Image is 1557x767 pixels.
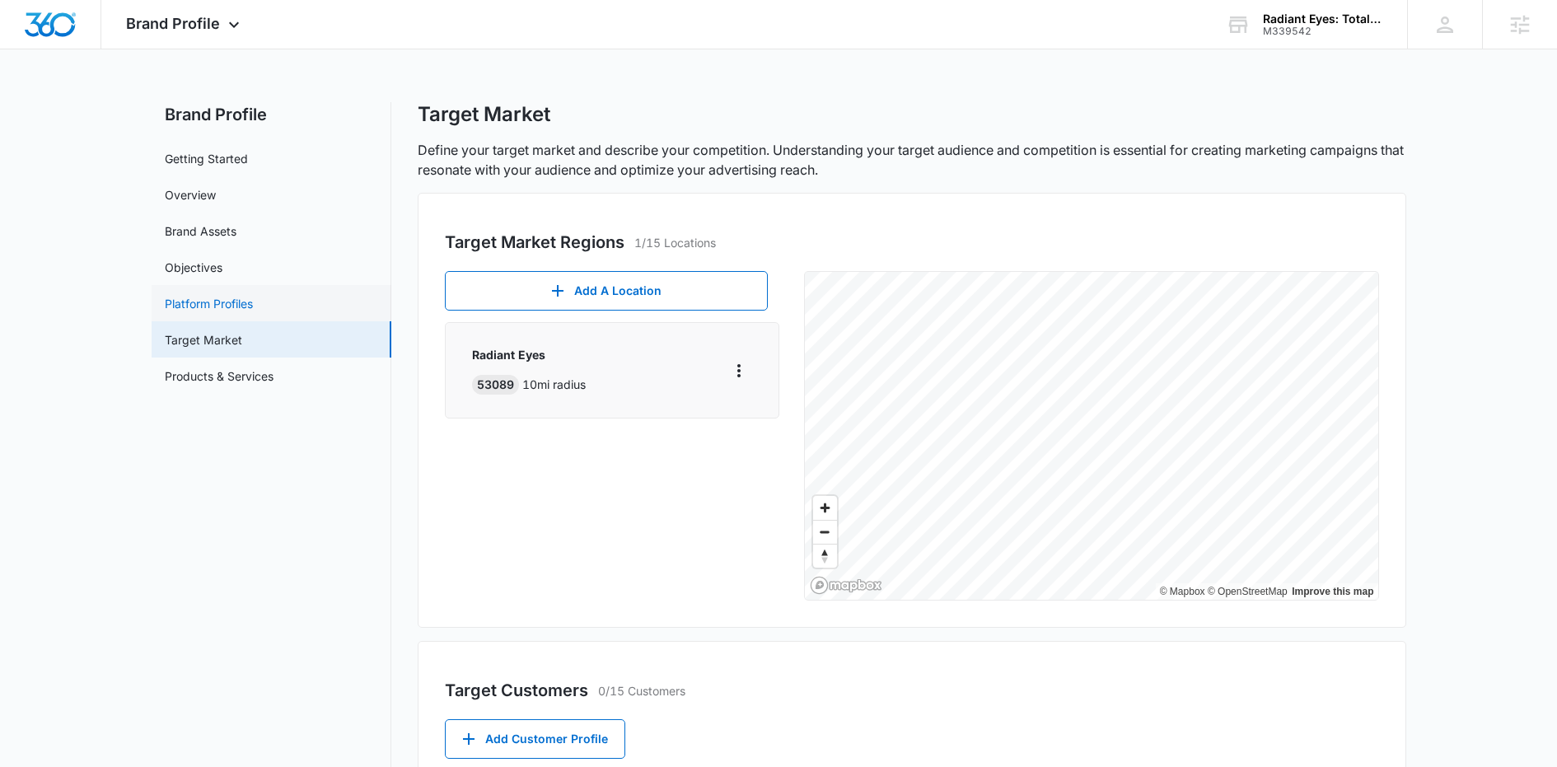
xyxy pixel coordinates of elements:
a: Improve this map [1292,586,1373,597]
a: Target Market [165,331,242,348]
p: Radiant Eyes [472,346,586,363]
a: Platform Profiles [165,295,253,312]
a: OpenStreetMap [1208,586,1288,597]
div: account id [1263,26,1383,37]
button: More [726,358,752,384]
p: 0/15 Customers [598,682,685,699]
span: Brand Profile [126,15,220,32]
a: Getting Started [165,150,248,167]
div: 53089 [472,375,519,395]
button: Add Customer Profile [445,719,625,759]
span: 10 mi radius [522,377,586,391]
h2: Brand Profile [152,102,391,127]
button: Add A Location [445,271,768,311]
a: Overview [165,186,216,203]
a: Brand Assets [165,222,236,240]
a: Products & Services [165,367,274,385]
button: Zoom in [813,496,837,520]
span: Zoom out [813,521,837,544]
p: Define your target market and describe your competition. Understanding your target audience and c... [418,140,1406,180]
div: account name [1263,12,1383,26]
a: Mapbox homepage [810,576,882,595]
h3: Target Market Regions [445,230,624,255]
button: Zoom out [813,520,837,544]
a: Mapbox [1160,586,1205,597]
h3: Target Customers [445,678,588,703]
button: Reset bearing to north [813,544,837,568]
a: Objectives [165,259,222,276]
span: Reset bearing to north [813,545,837,568]
h1: Target Market [418,102,550,127]
canvas: Map [805,272,1380,601]
p: 1/15 Locations [634,234,716,251]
